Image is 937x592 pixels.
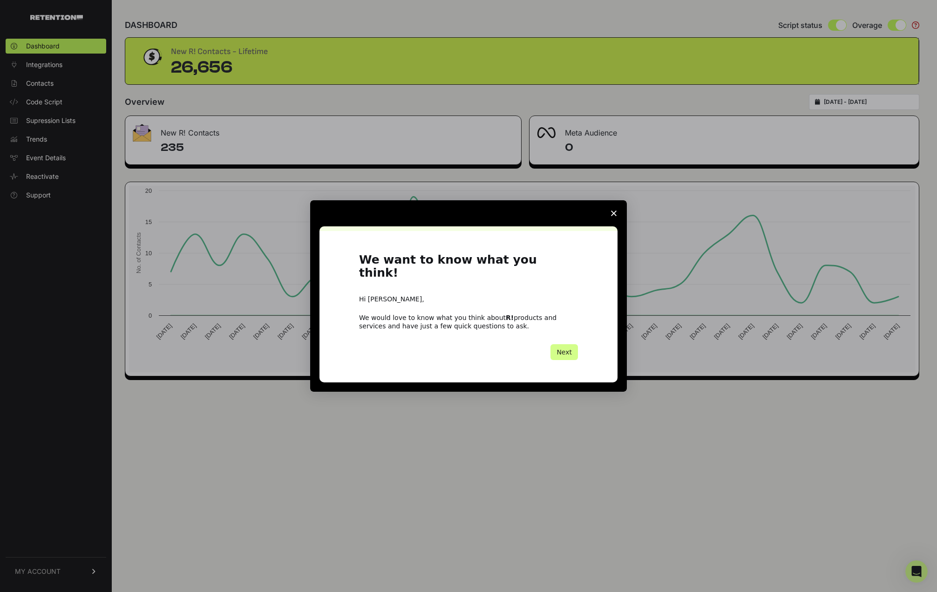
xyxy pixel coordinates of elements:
[359,295,578,304] div: Hi [PERSON_NAME],
[601,200,627,226] span: Close survey
[359,313,578,330] div: We would love to know what you think about products and services and have just a few quick questi...
[550,344,578,360] button: Next
[359,253,578,286] h1: We want to know what you think!
[506,314,514,321] b: R!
